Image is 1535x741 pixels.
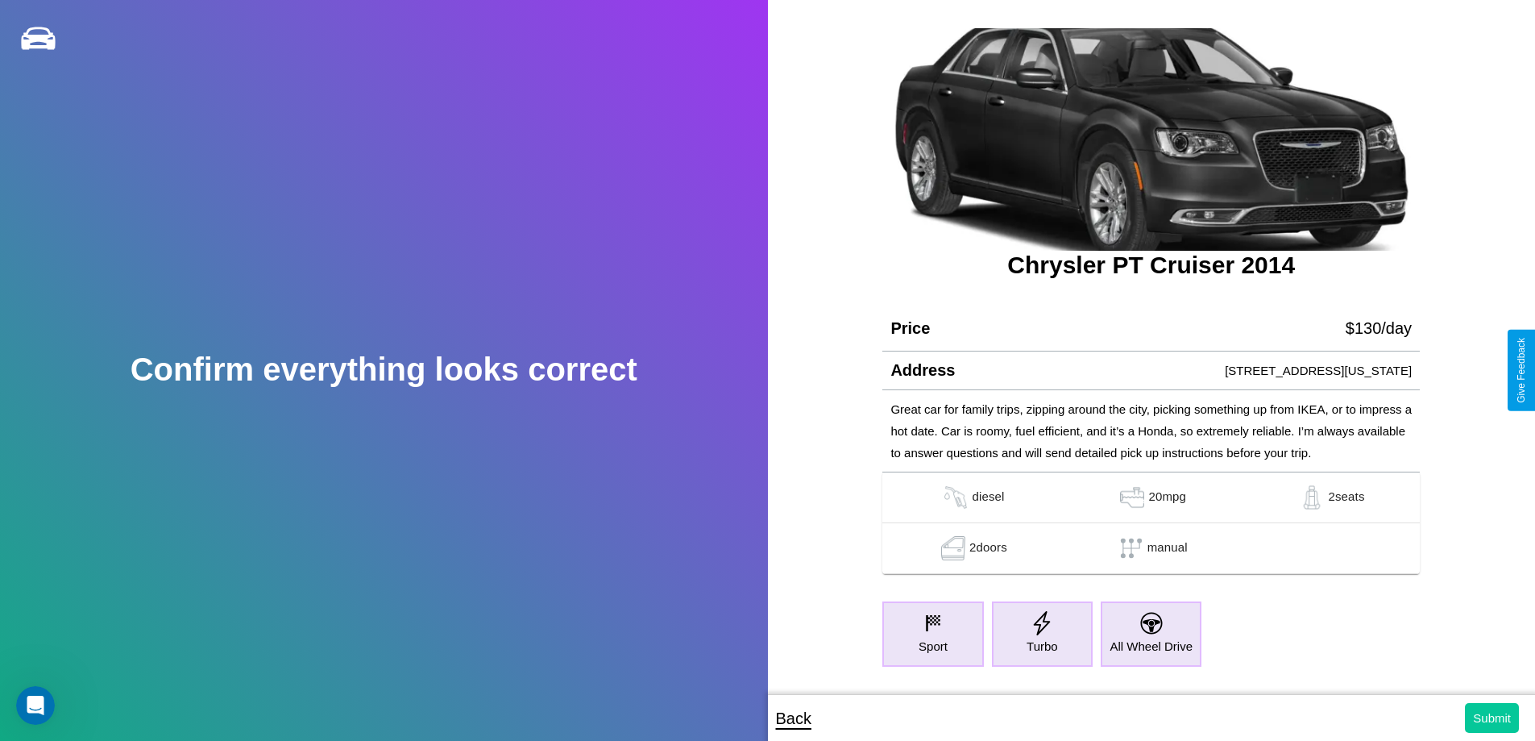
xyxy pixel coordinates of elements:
[1110,635,1193,657] p: All Wheel Drive
[882,472,1420,574] table: simple table
[890,361,955,380] h4: Address
[1346,314,1412,343] p: $ 130 /day
[1116,485,1148,510] img: gas
[919,635,948,657] p: Sport
[890,398,1412,464] p: Great car for family trips, zipping around the city, picking something up from IKEA, or to impres...
[882,252,1420,279] h3: Chrysler PT Cruiser 2014
[1328,485,1364,510] p: 2 seats
[1147,536,1188,560] p: manual
[1516,338,1527,403] div: Give Feedback
[1027,635,1058,657] p: Turbo
[890,319,930,338] h4: Price
[937,536,969,560] img: gas
[16,686,55,725] iframe: Intercom live chat
[1148,485,1186,510] p: 20 mpg
[969,536,1007,560] p: 2 doors
[1225,360,1412,381] p: [STREET_ADDRESS][US_STATE]
[131,352,637,388] h2: Confirm everything looks correct
[1296,485,1328,510] img: gas
[1465,703,1519,733] button: Submit
[776,704,811,733] p: Back
[972,485,1004,510] p: diesel
[940,485,972,510] img: gas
